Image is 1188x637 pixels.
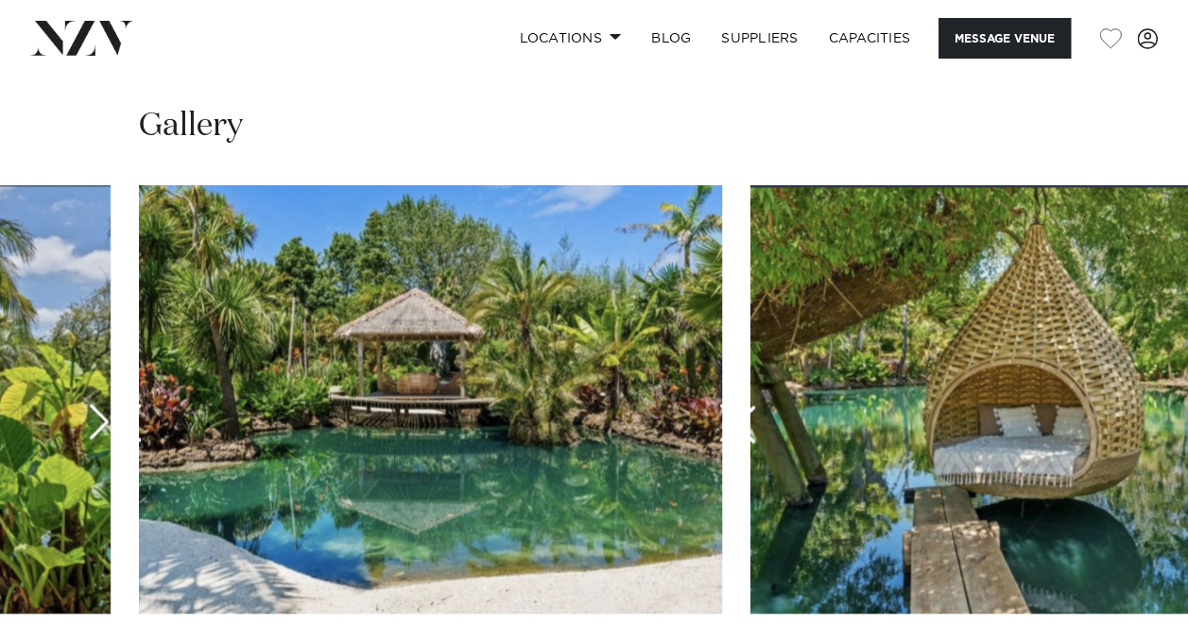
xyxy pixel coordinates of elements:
button: Message Venue [938,18,1071,59]
h2: Gallery [139,105,243,147]
swiper-slide: 8 / 10 [139,185,722,613]
img: nzv-logo.png [30,21,133,55]
a: Capacities [814,18,926,59]
a: SUPPLIERS [706,18,813,59]
a: Locations [504,18,636,59]
a: BLOG [636,18,706,59]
